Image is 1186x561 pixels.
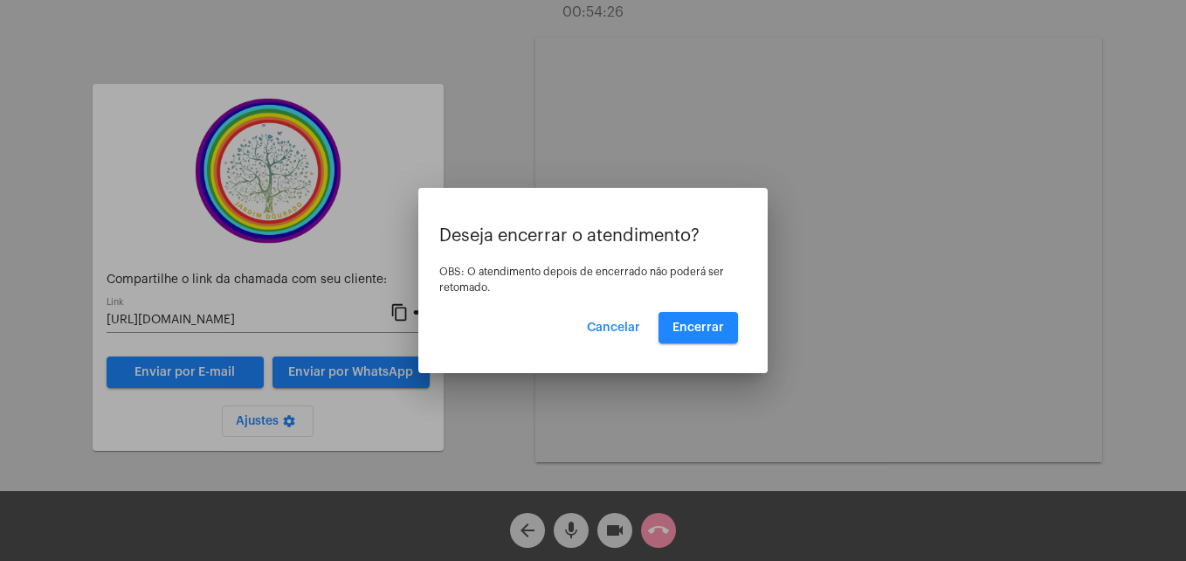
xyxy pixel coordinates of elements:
[587,322,640,334] span: Cancelar
[672,322,724,334] span: Encerrar
[659,312,738,343] button: Encerrar
[439,267,724,293] span: OBS: O atendimento depois de encerrado não poderá ser retomado.
[439,226,747,246] p: Deseja encerrar o atendimento?
[573,312,654,343] button: Cancelar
